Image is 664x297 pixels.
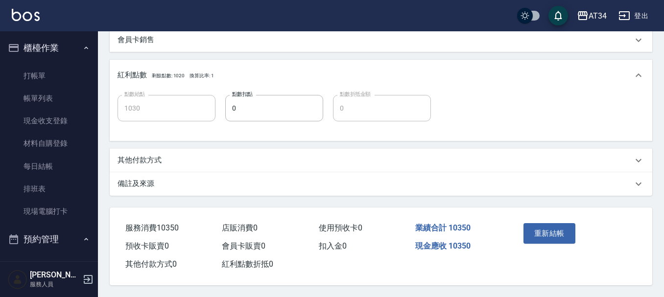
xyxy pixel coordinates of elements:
span: 剩餘點數: 1020 [152,73,185,78]
a: 材料自購登錄 [4,132,94,155]
div: 其他付款方式 [110,149,652,172]
div: 備註及來源 [110,172,652,196]
a: 打帳單 [4,65,94,87]
span: 預收卡販賣 0 [125,241,169,251]
label: 點數扣點 [232,91,253,98]
span: 服務消費 10350 [125,223,179,232]
button: 重新結帳 [523,223,575,244]
span: 業績合計 10350 [415,223,471,232]
span: 現金應收 10350 [415,241,471,251]
p: 備註及來源 [118,179,154,189]
a: 現場電腦打卡 [4,200,94,223]
img: Logo [12,9,40,21]
h5: [PERSON_NAME] [30,270,80,280]
span: 店販消費 0 [222,223,258,232]
p: 服務人員 [30,280,80,289]
button: save [548,6,568,25]
p: 會員卡銷售 [118,35,154,45]
span: 使用預收卡 0 [319,223,362,232]
a: 每日結帳 [4,155,94,178]
a: 預約管理 [4,256,94,278]
p: 紅利點數 [118,70,214,81]
span: 扣入金 0 [319,241,347,251]
div: 會員卡銷售 [110,28,652,52]
button: 登出 [615,7,652,25]
span: 會員卡販賣 0 [222,241,265,251]
span: 紅利點數折抵 0 [222,259,273,269]
a: 帳單列表 [4,87,94,110]
button: AT34 [573,6,611,26]
label: 點數折抵金額 [340,91,371,98]
button: 櫃檯作業 [4,35,94,61]
div: 紅利點數剩餘點數: 1020換算比率: 1 [110,60,652,91]
a: 排班表 [4,178,94,200]
div: AT34 [589,10,607,22]
img: Person [8,270,27,289]
label: 點數給點 [124,91,145,98]
a: 現金收支登錄 [4,110,94,132]
p: 其他付款方式 [118,155,162,165]
span: 換算比率: 1 [190,73,214,78]
span: 其他付款方式 0 [125,259,177,269]
button: 預約管理 [4,227,94,252]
